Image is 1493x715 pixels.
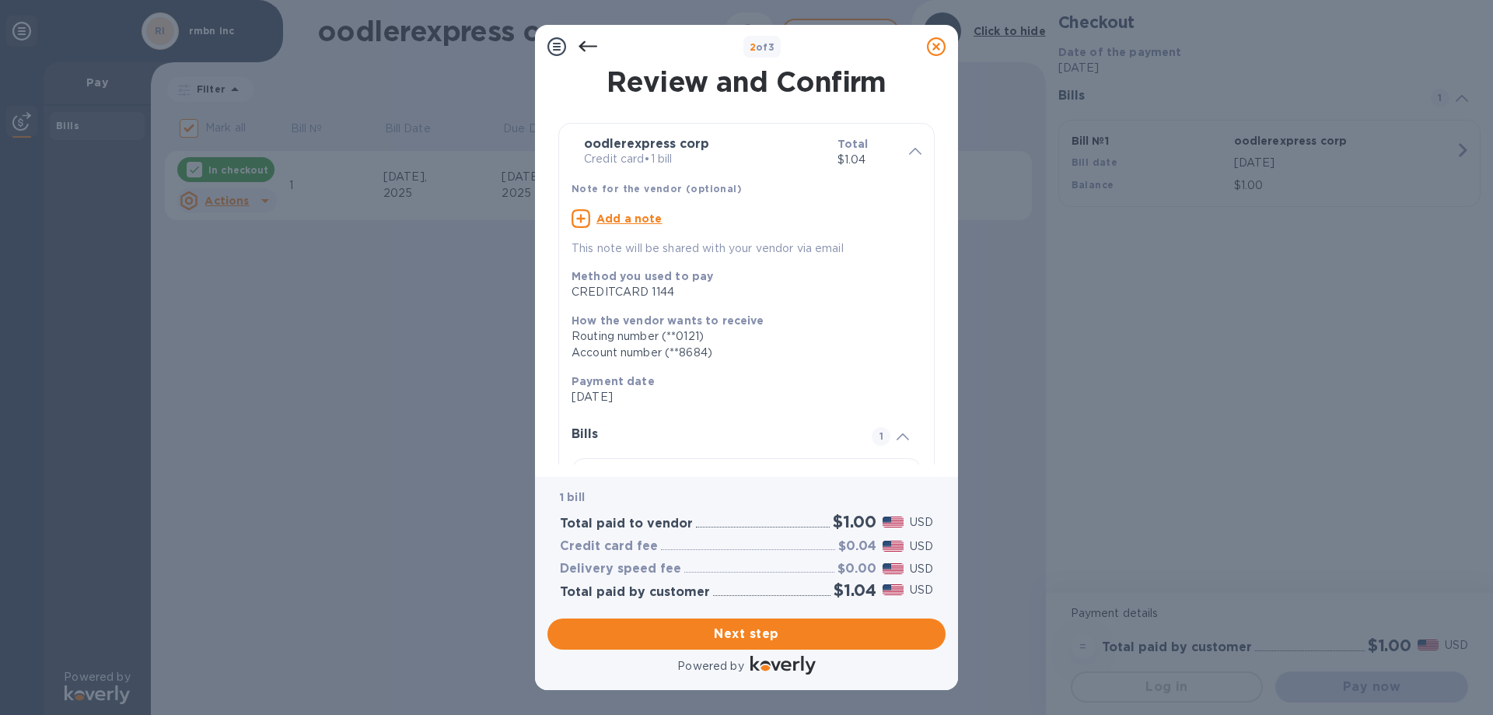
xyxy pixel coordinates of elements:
u: Add a note [596,212,663,225]
p: This note will be shared with your vendor via email [572,240,921,257]
h1: Review and Confirm [555,65,938,98]
h2: $1.00 [833,512,876,531]
h3: $0.04 [838,539,876,554]
b: Method you used to pay [572,270,713,282]
b: Payment date [572,375,655,387]
b: of 3 [750,41,775,53]
p: USD [910,582,933,598]
div: oodlerexpress corpCredit card•1 billTotal$1.04Note for the vendor (optional)Add a noteThis note w... [572,136,921,257]
h3: Credit card fee [560,539,658,554]
p: USD [910,538,933,555]
b: 1 bill [560,491,585,503]
p: USD [910,514,933,531]
div: Account number (**8684) [572,345,909,361]
img: USD [883,563,904,574]
h3: Bills [572,427,853,442]
div: CREDITCARD 1144 [572,284,909,300]
img: USD [883,541,904,552]
span: 2 [750,41,756,53]
h3: Delivery speed fee [560,562,681,577]
b: Note for the vendor (optional) [572,183,742,195]
p: Credit card • 1 bill [584,151,825,167]
div: Routing number (**0121) [572,328,909,345]
h3: Total paid to vendor [560,517,693,531]
p: [DATE] [572,389,909,405]
p: $1.04 [837,152,897,168]
img: USD [883,517,904,527]
h3: $0.00 [837,562,876,577]
b: Total [837,138,869,150]
b: oodlerexpress corp [584,136,709,151]
span: 1 [872,427,890,446]
img: USD [883,584,904,595]
h2: $1.04 [834,580,876,600]
button: Next step [547,619,946,650]
p: USD [910,561,933,577]
p: Powered by [677,658,743,675]
h3: Total paid by customer [560,585,710,600]
img: Logo [750,656,816,675]
b: How the vendor wants to receive [572,314,764,327]
span: Next step [560,625,933,643]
